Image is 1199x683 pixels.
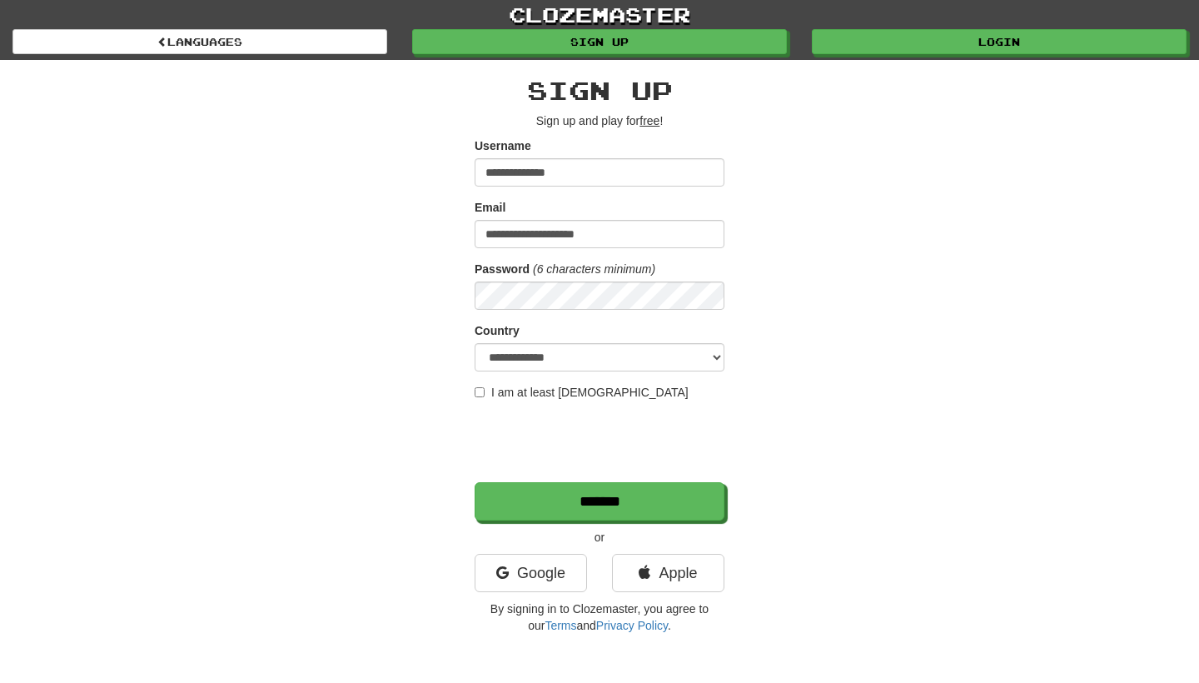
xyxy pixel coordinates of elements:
[475,322,520,339] label: Country
[596,619,668,632] a: Privacy Policy
[612,554,724,592] a: Apple
[475,77,724,104] h2: Sign up
[475,112,724,129] p: Sign up and play for !
[475,384,689,401] label: I am at least [DEMOGRAPHIC_DATA]
[533,262,655,276] em: (6 characters minimum)
[12,29,387,54] a: Languages
[412,29,787,54] a: Sign up
[475,261,530,277] label: Password
[475,529,724,546] p: or
[475,554,587,592] a: Google
[475,601,724,634] p: By signing in to Clozemaster, you agree to our and .
[812,29,1187,54] a: Login
[475,199,505,216] label: Email
[475,409,728,474] iframe: reCAPTCHA
[475,137,531,154] label: Username
[545,619,576,632] a: Terms
[475,387,485,397] input: I am at least [DEMOGRAPHIC_DATA]
[639,114,659,127] u: free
